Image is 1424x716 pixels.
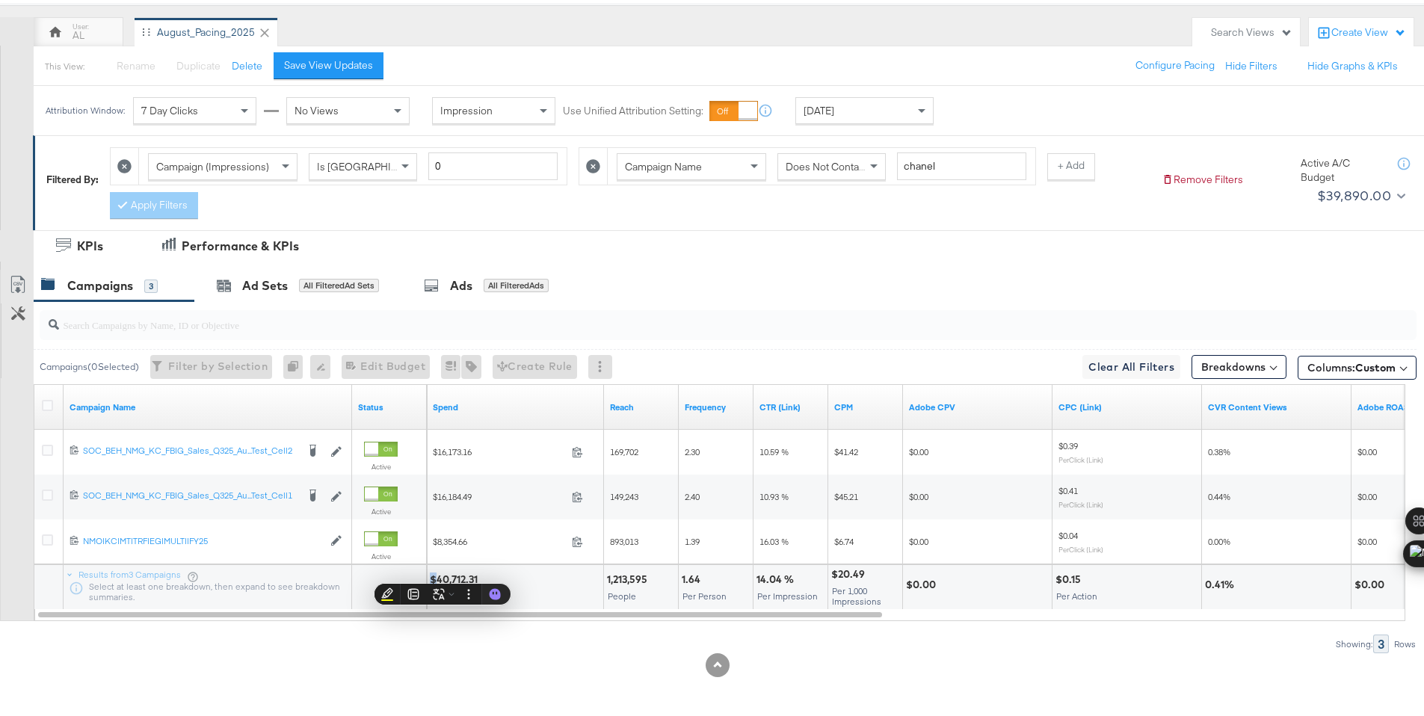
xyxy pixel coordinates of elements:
[831,564,869,578] div: $20.49
[440,101,493,114] span: Impression
[67,274,133,291] div: Campaigns
[364,504,398,513] label: Active
[1357,488,1377,499] span: $0.00
[1208,398,1346,410] a: CVR Content Views
[625,157,702,170] span: Campaign Name
[45,58,84,70] div: This View:
[1208,533,1230,544] span: 0.00%
[1331,22,1406,37] div: Create View
[759,398,822,410] a: The number of clicks received on a link in your ad divided by the number of impressions.
[1162,170,1243,184] button: Remove Filters
[1301,153,1383,181] div: Active A/C Budget
[83,532,323,544] div: NMO|KC|MT|TRF|EG|MULTI|FY25
[1211,22,1292,37] div: Search Views
[433,488,566,499] span: $16,184.49
[685,488,700,499] span: 2.40
[1058,497,1103,506] sub: Per Click (Link)
[909,443,928,454] span: $0.00
[1208,443,1230,454] span: 0.38%
[1058,437,1078,448] span: $0.39
[176,56,221,70] span: Duplicate
[358,398,421,410] a: Shows the current state of your Ad Campaign.
[364,459,398,469] label: Active
[607,570,652,584] div: 1,213,595
[317,157,431,170] span: Is [GEOGRAPHIC_DATA]
[73,25,84,40] div: AL
[906,575,940,589] div: $0.00
[117,56,155,70] span: Rename
[834,443,858,454] span: $41.42
[759,488,789,499] span: 10.93 %
[1355,358,1396,371] span: Custom
[1058,482,1078,493] span: $0.41
[1058,527,1078,538] span: $0.04
[274,49,383,76] button: Save View Updates
[284,55,373,70] div: Save View Updates
[608,587,636,599] span: People
[832,582,881,604] span: Per 1,000 Impressions
[83,487,297,501] a: SOC_BEH_NMG_KC_FBIG_Sales_Q325_Au...Test_Cell1
[909,533,928,544] span: $0.00
[1192,352,1286,376] button: Breakdowns
[428,149,558,177] input: Enter a number
[1393,636,1417,646] div: Rows
[295,101,339,114] span: No Views
[364,549,398,558] label: Active
[682,570,705,584] div: 1.64
[1335,636,1373,646] div: Showing:
[610,398,673,410] a: The number of people your ad was served to.
[1298,353,1417,377] button: Columns:Custom
[834,533,854,544] span: $6.74
[685,398,748,410] a: The average number of times your ad was served to each person.
[909,488,928,499] span: $0.00
[1058,542,1103,551] sub: Per Click (Link)
[1047,150,1095,177] button: + Add
[40,357,139,371] div: Campaigns ( 0 Selected)
[834,488,858,499] span: $45.21
[433,398,598,410] a: The total amount spent to date.
[83,442,297,454] div: SOC_BEH_NMG_KC_FBIG_Sales_Q325_Au...Test_Cell2
[1088,355,1174,374] span: Clear All Filters
[1357,533,1377,544] span: $0.00
[283,352,310,376] div: 0
[1307,357,1396,372] span: Columns:
[141,101,198,114] span: 7 Day Clicks
[610,443,638,454] span: 169,702
[563,101,703,115] label: Use Unified Attribution Setting:
[1082,352,1180,376] button: Clear All Filters
[83,442,297,457] a: SOC_BEH_NMG_KC_FBIG_Sales_Q325_Au...Test_Cell2
[1205,575,1239,589] div: 0.41%
[1311,181,1408,205] button: $39,890.00
[1208,488,1230,499] span: 0.44%
[450,274,472,291] div: Ads
[1373,632,1389,650] div: 3
[430,570,482,584] div: $40,712.31
[682,587,727,599] span: Per Person
[759,533,789,544] span: 16.03 %
[83,532,323,545] a: NMO|KC|MT|TRF|EG|MULTI|FY25
[756,570,798,584] div: 14.04 %
[46,170,99,184] div: Filtered By:
[685,533,700,544] span: 1.39
[1125,49,1225,76] button: Configure Pacing
[759,443,789,454] span: 10.59 %
[45,102,126,113] div: Attribution Window:
[834,398,897,410] a: The average cost you've paid to have 1,000 impressions of your ad.
[1055,570,1085,584] div: $0.15
[1357,443,1377,454] span: $0.00
[157,22,255,37] div: August_Pacing_2025
[433,443,566,454] span: $16,173.16
[1317,182,1391,204] div: $39,890.00
[909,398,1047,410] a: Adobe CPV
[1354,575,1389,589] div: $0.00
[897,149,1026,177] input: Enter a search term
[804,101,834,114] span: [DATE]
[156,157,269,170] span: Campaign (Impressions)
[142,25,150,33] div: Drag to reorder tab
[59,301,1290,330] input: Search Campaigns by Name, ID or Objective
[182,235,299,252] div: Performance & KPIs
[70,398,346,410] a: Your campaign name.
[685,443,700,454] span: 2.30
[610,533,638,544] span: 893,013
[786,157,867,170] span: Does Not Contain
